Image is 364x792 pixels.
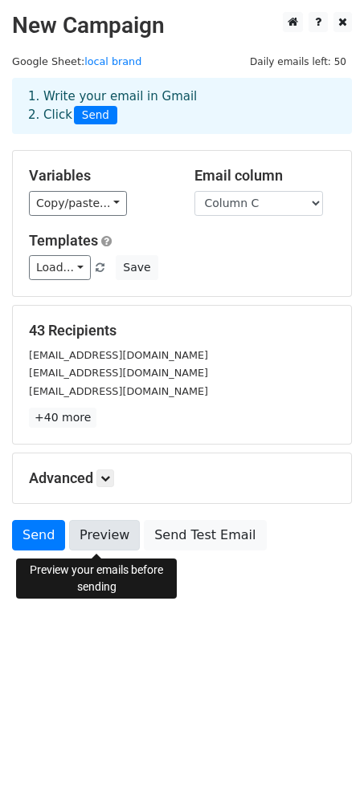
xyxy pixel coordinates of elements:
h5: Email column [194,167,336,185]
div: Tiện ích trò chuyện [284,715,364,792]
a: +40 more [29,408,96,428]
h2: New Campaign [12,12,352,39]
small: [EMAIL_ADDRESS][DOMAIN_NAME] [29,385,208,397]
a: Send [12,520,65,550]
h5: Variables [29,167,170,185]
div: 1. Write your email in Gmail 2. Click [16,87,348,124]
a: local brand [84,55,141,67]
button: Save [116,255,157,280]
small: Google Sheet: [12,55,141,67]
span: Daily emails left: 50 [244,53,352,71]
h5: Advanced [29,469,335,487]
small: [EMAIL_ADDRESS][DOMAIN_NAME] [29,349,208,361]
iframe: Chat Widget [284,715,364,792]
a: Load... [29,255,91,280]
a: Copy/paste... [29,191,127,216]
span: Send [74,106,117,125]
a: Preview [69,520,140,550]
a: Daily emails left: 50 [244,55,352,67]
a: Templates [29,232,98,249]
h5: 43 Recipients [29,322,335,339]
small: [EMAIL_ADDRESS][DOMAIN_NAME] [29,367,208,379]
a: Send Test Email [144,520,266,550]
div: Preview your emails before sending [16,558,177,599]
